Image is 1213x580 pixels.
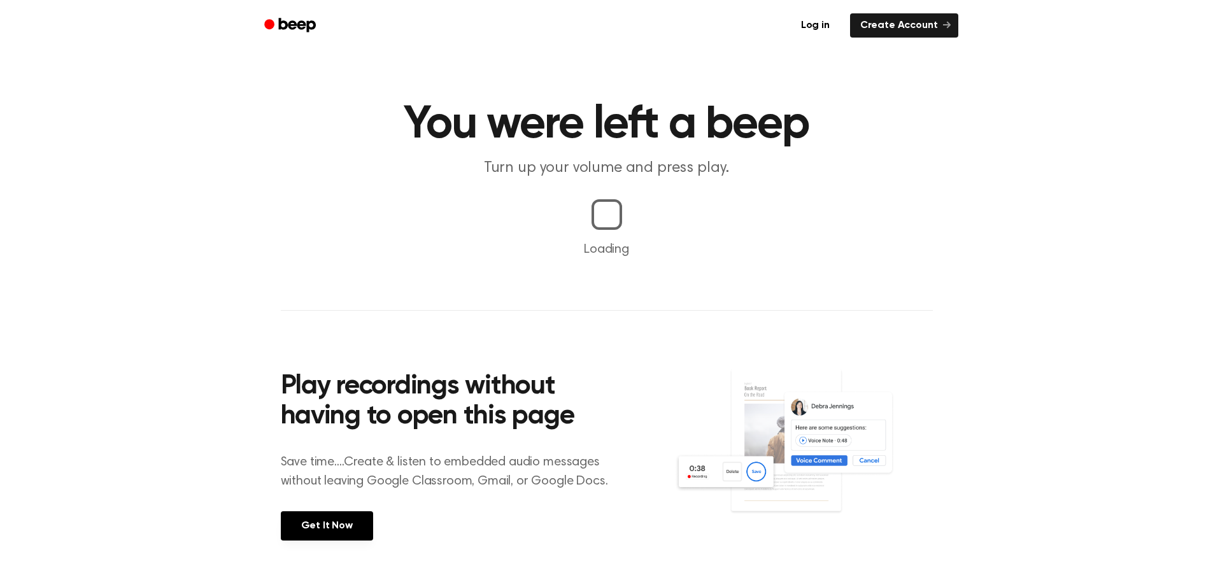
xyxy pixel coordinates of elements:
h1: You were left a beep [281,102,933,148]
a: Log in [788,11,842,40]
p: Turn up your volume and press play. [362,158,851,179]
h2: Play recordings without having to open this page [281,372,624,432]
a: Get It Now [281,511,373,541]
a: Beep [255,13,327,38]
a: Create Account [850,13,958,38]
p: Loading [15,240,1198,259]
img: Voice Comments on Docs and Recording Widget [674,368,932,539]
p: Save time....Create & listen to embedded audio messages without leaving Google Classroom, Gmail, ... [281,453,624,491]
